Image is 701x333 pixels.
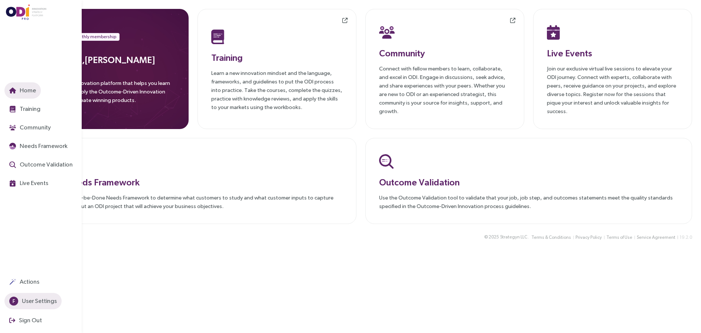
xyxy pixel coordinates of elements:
span: Live Events [18,178,48,188]
span: F [13,297,15,306]
button: Sign Out [4,312,47,329]
span: User Settings [20,296,57,306]
button: Needs Framework [4,138,72,154]
span: Service Agreement [637,234,675,241]
img: Training [9,106,16,112]
p: Learn a new innovation mindset and the language, frameworks, and guidelines to put the ODI proces... [211,69,343,111]
button: Outcome Validation [4,156,78,173]
button: Privacy Policy [575,234,602,241]
button: Service Agreement [636,234,676,241]
button: Terms of Use [606,234,633,241]
img: Outcome Validation [9,161,16,168]
span: Terms & Conditions [531,234,571,241]
p: Use the Jobs-to-be-Done Needs Framework to determine what customers to study and what customer in... [43,193,343,210]
span: Home [18,86,36,95]
img: Community [379,25,395,40]
button: Live Events [4,175,53,191]
span: Actions [18,277,39,286]
span: Terms of Use [606,234,632,241]
span: Outcome Validation [18,160,73,169]
img: ODIpro [6,4,47,20]
h3: Outcome Validation [379,175,678,189]
span: Training [18,104,40,113]
span: 19.2.0 [679,235,692,240]
img: Live Events [9,180,16,187]
h3: Welcome, [PERSON_NAME] [43,53,175,66]
p: ODIpro is an innovation platform that helps you learn Jobs Theory, apply the Outcome-Driven Innov... [43,79,175,109]
p: Connect with fellow members to learn, collaborate, and excel in ODI. Engage in discussions, seek ... [379,64,511,115]
div: © 2025 . [484,233,529,241]
button: Home [4,82,41,99]
h3: JTBD Needs Framework [43,175,343,189]
img: Outcome Validation [379,154,394,169]
span: Community [18,123,51,132]
img: Actions [9,278,16,285]
span: Strategyn LLC [500,234,527,241]
span: Privacy Policy [576,234,602,241]
h3: Training [211,51,343,64]
img: Community [9,124,16,131]
h3: Community [379,46,511,60]
button: Actions [4,274,44,290]
button: Training [4,101,45,117]
h3: Live Events [547,46,678,60]
span: Sign Out [17,316,42,325]
span: Monthly membership [73,33,116,40]
button: Terms & Conditions [531,234,571,241]
img: Live Events [547,25,560,40]
button: Strategyn LLC [500,233,528,241]
p: Use the Outcome Validation tool to validate that your job, job step, and outcomes statements meet... [379,193,678,210]
button: FUser Settings [4,293,62,309]
img: JTBD Needs Framework [9,143,16,149]
img: Training [211,29,224,44]
button: Community [4,119,56,136]
span: Needs Framework [18,141,68,151]
p: Join our exclusive virtual live sessions to elevate your ODI journey. Connect with experts, colla... [547,64,678,115]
